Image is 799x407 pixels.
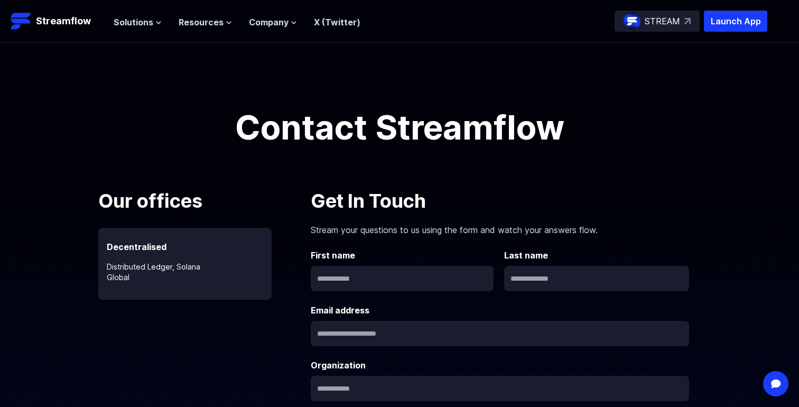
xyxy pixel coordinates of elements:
a: X (Twitter) [314,17,360,27]
span: Solutions [114,16,153,29]
img: Streamflow Logo [11,11,32,32]
button: Launch App [704,11,767,32]
p: Stream your questions to us using the form and watch your answers flow. [311,215,689,236]
a: Streamflow [11,11,103,32]
p: Our offices [98,187,299,215]
label: Email address [311,304,689,317]
img: top-right-arrow.svg [684,18,691,24]
img: streamflow-logo-circle.png [624,13,640,30]
p: Distributed Ledger, Solana Global [98,253,272,283]
label: Organization [311,359,689,372]
button: Solutions [114,16,162,29]
button: Resources [179,16,232,29]
span: Resources [179,16,224,29]
span: Company [249,16,289,29]
div: Open Intercom Messenger [763,371,788,396]
label: Last name [504,249,689,262]
button: Company [249,16,297,29]
p: Decentralised [98,228,272,253]
p: Get In Touch [311,187,689,215]
p: Streamflow [36,14,91,29]
a: STREAM [615,11,700,32]
h1: Contact Streamflow [162,110,637,144]
p: STREAM [645,15,680,27]
label: First name [311,249,496,262]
